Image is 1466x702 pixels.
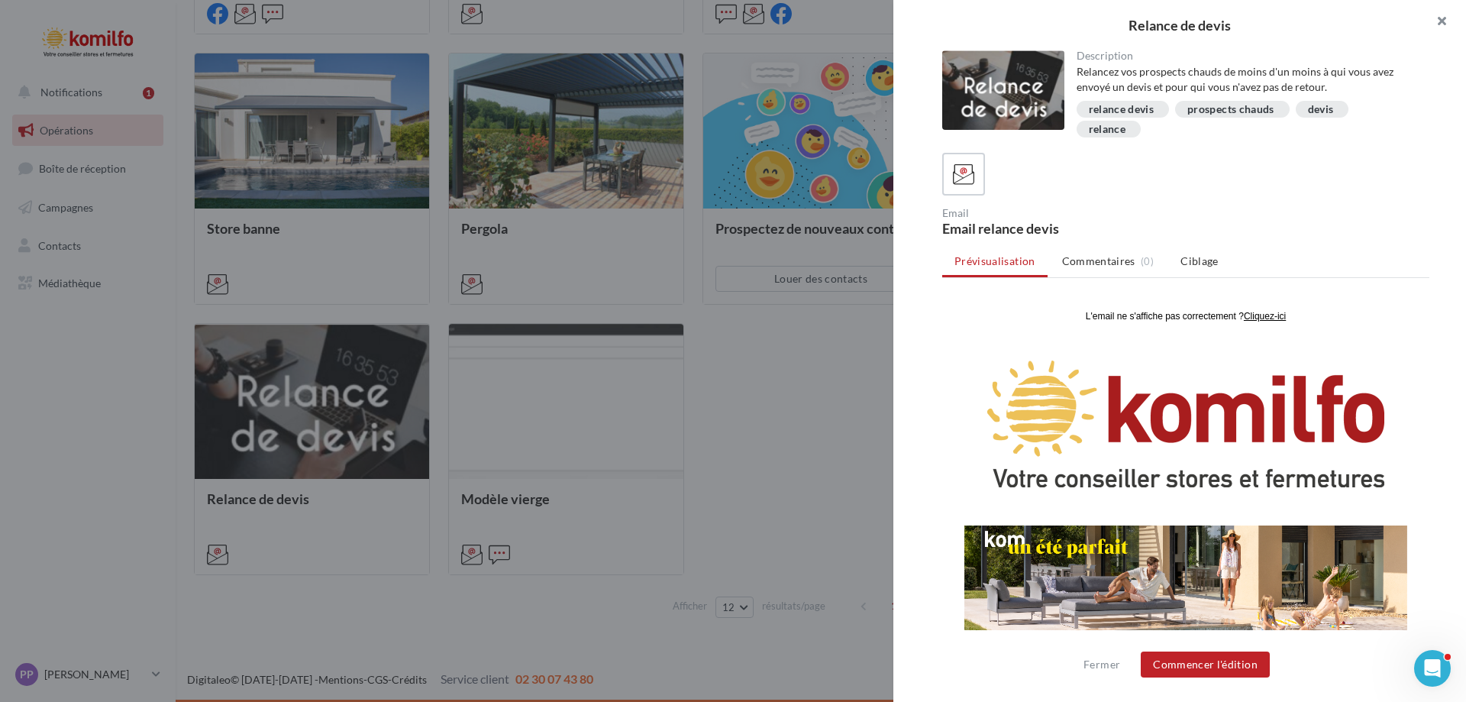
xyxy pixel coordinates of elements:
[144,8,302,19] span: L'email ne s'affiche pas correctement ?
[302,8,344,19] a: Cliquez-ici
[1180,254,1218,267] span: Ciblage
[1077,64,1418,95] div: Relancez vos prospects chauds de moins d'un moins à qui vous avez envoyé un devis et pour qui vou...
[1077,655,1126,674] button: Fermer
[45,58,442,185] img: Logo_classique_avec_baseline_-_Fond_transparent.png
[918,18,1442,32] div: Relance de devis
[1414,650,1451,687] iframe: Intercom live chat
[1141,652,1270,678] button: Commencer l'édition
[942,222,1180,235] div: Email relance devis
[23,344,464,355] p: Bonjour Madame, Monsieur (nom du prospect),
[1187,104,1274,115] div: prospects chauds
[22,223,465,328] img: phpQFvdyb
[1141,255,1154,267] span: (0)
[942,208,1180,218] div: Email
[1089,104,1154,115] div: relance devis
[1077,50,1418,61] div: Description
[1089,124,1125,135] div: relance
[1308,104,1334,115] div: devis
[1062,254,1135,269] span: Commentaires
